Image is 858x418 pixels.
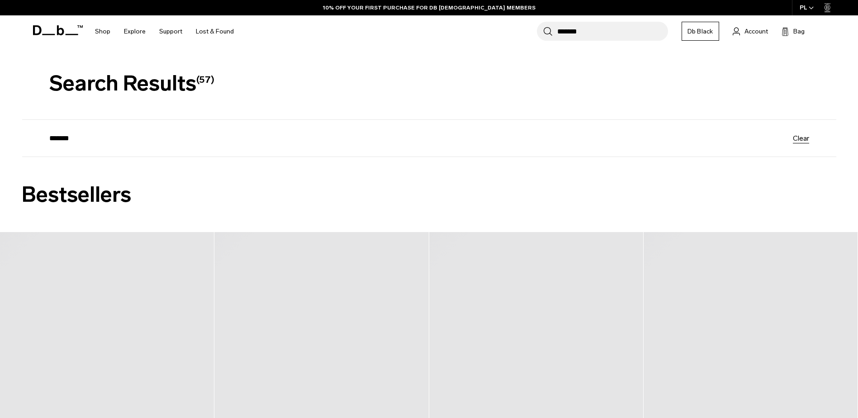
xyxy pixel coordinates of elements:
[793,27,805,36] span: Bag
[682,22,719,41] a: Db Black
[95,15,110,47] a: Shop
[88,15,241,47] nav: Main Navigation
[124,15,146,47] a: Explore
[196,15,234,47] a: Lost & Found
[196,74,214,85] span: (57)
[744,27,768,36] span: Account
[733,26,768,37] a: Account
[49,71,214,96] span: Search Results
[782,26,805,37] button: Bag
[22,179,836,211] h2: Bestsellers
[323,4,536,12] a: 10% OFF YOUR FIRST PURCHASE FOR DB [DEMOGRAPHIC_DATA] MEMBERS
[793,134,809,142] button: Clear
[159,15,182,47] a: Support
